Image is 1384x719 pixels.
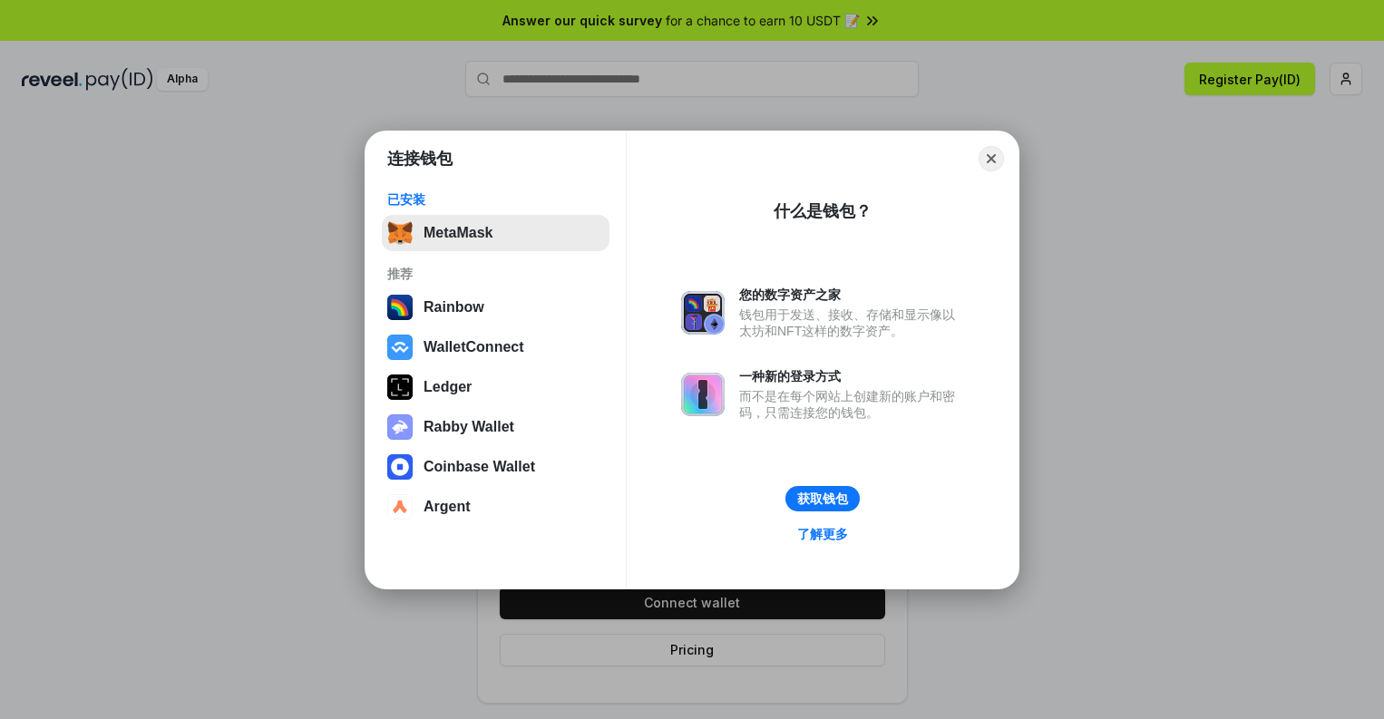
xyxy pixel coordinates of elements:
div: 钱包用于发送、接收、存储和显示像以太坊和NFT这样的数字资产。 [739,306,964,339]
h1: 连接钱包 [387,148,453,170]
button: 获取钱包 [785,486,860,511]
div: Argent [424,499,471,515]
img: svg+xml,%3Csvg%20xmlns%3D%22http%3A%2F%2Fwww.w3.org%2F2000%2Fsvg%22%20width%3D%2228%22%20height%3... [387,374,413,400]
div: 获取钱包 [797,491,848,507]
button: Argent [382,489,609,525]
div: 一种新的登录方式 [739,368,964,384]
button: MetaMask [382,215,609,251]
div: Coinbase Wallet [424,459,535,475]
div: 什么是钱包？ [774,200,872,222]
img: svg+xml,%3Csvg%20width%3D%2228%22%20height%3D%2228%22%20viewBox%3D%220%200%2028%2028%22%20fill%3D... [387,494,413,520]
div: 您的数字资产之家 [739,287,964,303]
img: svg+xml,%3Csvg%20width%3D%22120%22%20height%3D%22120%22%20viewBox%3D%220%200%20120%20120%22%20fil... [387,295,413,320]
div: Rainbow [424,299,484,316]
button: Close [979,146,1004,171]
img: svg+xml,%3Csvg%20width%3D%2228%22%20height%3D%2228%22%20viewBox%3D%220%200%2028%2028%22%20fill%3D... [387,335,413,360]
div: 推荐 [387,266,604,282]
div: WalletConnect [424,339,524,355]
button: Coinbase Wallet [382,449,609,485]
div: MetaMask [424,225,492,241]
div: 而不是在每个网站上创建新的账户和密码，只需连接您的钱包。 [739,388,964,421]
img: svg+xml,%3Csvg%20xmlns%3D%22http%3A%2F%2Fwww.w3.org%2F2000%2Fsvg%22%20fill%3D%22none%22%20viewBox... [681,373,725,416]
img: svg+xml,%3Csvg%20xmlns%3D%22http%3A%2F%2Fwww.w3.org%2F2000%2Fsvg%22%20fill%3D%22none%22%20viewBox... [387,414,413,440]
button: Rabby Wallet [382,409,609,445]
button: WalletConnect [382,329,609,365]
img: svg+xml,%3Csvg%20width%3D%2228%22%20height%3D%2228%22%20viewBox%3D%220%200%2028%2028%22%20fill%3D... [387,454,413,480]
div: Rabby Wallet [424,419,514,435]
div: Ledger [424,379,472,395]
button: Rainbow [382,289,609,325]
a: 了解更多 [786,522,859,546]
img: svg+xml,%3Csvg%20xmlns%3D%22http%3A%2F%2Fwww.w3.org%2F2000%2Fsvg%22%20fill%3D%22none%22%20viewBox... [681,291,725,335]
img: svg+xml,%3Csvg%20fill%3D%22none%22%20height%3D%2233%22%20viewBox%3D%220%200%2035%2033%22%20width%... [387,220,413,246]
div: 已安装 [387,191,604,208]
button: Ledger [382,369,609,405]
div: 了解更多 [797,526,848,542]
